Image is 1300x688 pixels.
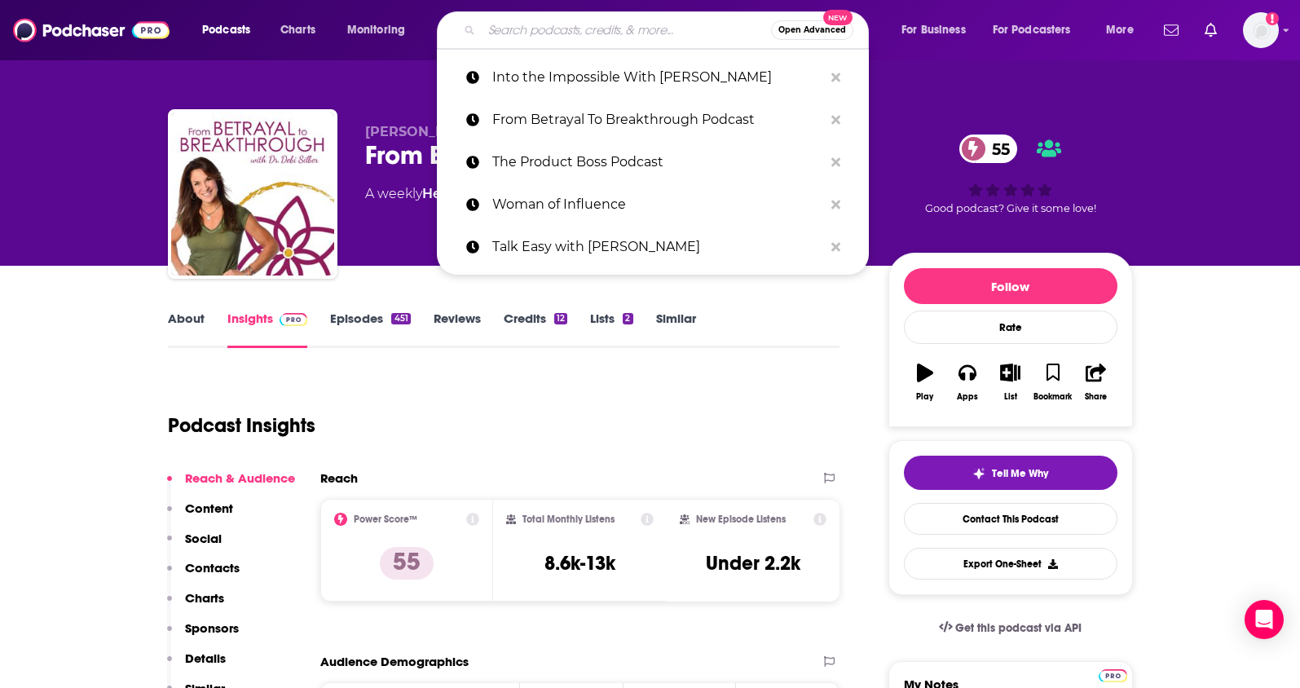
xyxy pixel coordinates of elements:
[482,17,771,43] input: Search podcasts, credits, & more...
[492,226,823,268] p: Talk Easy with Sam Fragoso
[492,56,823,99] p: Into the Impossible With Brian Keating
[167,620,239,651] button: Sponsors
[1243,12,1279,48] span: Logged in as kochristina
[959,135,1018,163] a: 55
[191,17,271,43] button: open menu
[168,311,205,348] a: About
[904,268,1117,304] button: Follow
[167,531,222,561] button: Social
[1266,12,1279,25] svg: Add a profile image
[202,19,250,42] span: Podcasts
[171,112,334,276] img: From Betrayal To Breakthrough
[492,99,823,141] p: From Betrayal To Breakthrough Podcast
[904,311,1117,344] div: Rate
[365,184,692,204] div: A weekly podcast
[437,99,869,141] a: From Betrayal To Breakthrough Podcast
[168,413,315,438] h1: Podcast Insights
[982,17,1095,43] button: open menu
[1099,667,1127,682] a: Pro website
[554,313,567,324] div: 12
[13,15,170,46] img: Podchaser - Follow, Share and Rate Podcasts
[992,467,1048,480] span: Tell Me Why
[972,467,985,480] img: tell me why sparkle
[167,560,240,590] button: Contacts
[330,311,410,348] a: Episodes451
[437,226,869,268] a: Talk Easy with [PERSON_NAME]
[320,470,358,486] h2: Reach
[656,311,696,348] a: Similar
[1033,392,1072,402] div: Bookmark
[336,17,426,43] button: open menu
[280,19,315,42] span: Charts
[771,20,853,40] button: Open AdvancedNew
[185,470,295,486] p: Reach & Audience
[696,514,786,525] h2: New Episode Listens
[1157,16,1185,44] a: Show notifications dropdown
[926,608,1095,648] a: Get this podcast via API
[904,548,1117,580] button: Export One-Sheet
[1243,12,1279,48] img: User Profile
[901,19,966,42] span: For Business
[280,313,308,326] img: Podchaser Pro
[437,56,869,99] a: Into the Impossible With [PERSON_NAME]
[434,311,481,348] a: Reviews
[422,186,468,201] a: Health
[1085,392,1107,402] div: Share
[823,10,853,25] span: New
[916,392,933,402] div: Play
[976,135,1018,163] span: 55
[590,311,632,348] a: Lists2
[185,651,226,666] p: Details
[167,590,224,620] button: Charts
[890,17,986,43] button: open menu
[904,456,1117,490] button: tell me why sparkleTell Me Why
[365,124,482,139] span: [PERSON_NAME]
[437,183,869,226] a: Woman of Influence
[354,514,417,525] h2: Power Score™
[544,551,615,576] h3: 8.6k-13k
[504,311,567,348] a: Credits12
[320,654,469,669] h2: Audience Demographics
[167,470,295,501] button: Reach & Audience
[227,311,308,348] a: InsightsPodchaser Pro
[778,26,846,34] span: Open Advanced
[492,141,823,183] p: The Product Boss Podcast
[1245,600,1284,639] div: Open Intercom Messenger
[1074,353,1117,412] button: Share
[1198,16,1223,44] a: Show notifications dropdown
[904,503,1117,535] a: Contact This Podcast
[437,141,869,183] a: The Product Boss Podcast
[706,551,800,576] h3: Under 2.2k
[1095,17,1154,43] button: open menu
[904,353,946,412] button: Play
[888,124,1133,225] div: 55Good podcast? Give it some love!
[946,353,989,412] button: Apps
[185,501,233,516] p: Content
[347,19,405,42] span: Monitoring
[185,620,239,636] p: Sponsors
[167,501,233,531] button: Content
[1099,669,1127,682] img: Podchaser Pro
[623,313,632,324] div: 2
[452,11,884,49] div: Search podcasts, credits, & more...
[989,353,1031,412] button: List
[1243,12,1279,48] button: Show profile menu
[957,392,978,402] div: Apps
[185,560,240,576] p: Contacts
[380,547,434,580] p: 55
[993,19,1071,42] span: For Podcasters
[185,531,222,546] p: Social
[925,202,1096,214] span: Good podcast? Give it some love!
[391,313,410,324] div: 451
[1032,353,1074,412] button: Bookmark
[1106,19,1134,42] span: More
[185,590,224,606] p: Charts
[167,651,226,681] button: Details
[1004,392,1017,402] div: List
[492,183,823,226] p: Woman of Influence
[955,621,1082,635] span: Get this podcast via API
[270,17,325,43] a: Charts
[522,514,615,525] h2: Total Monthly Listens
